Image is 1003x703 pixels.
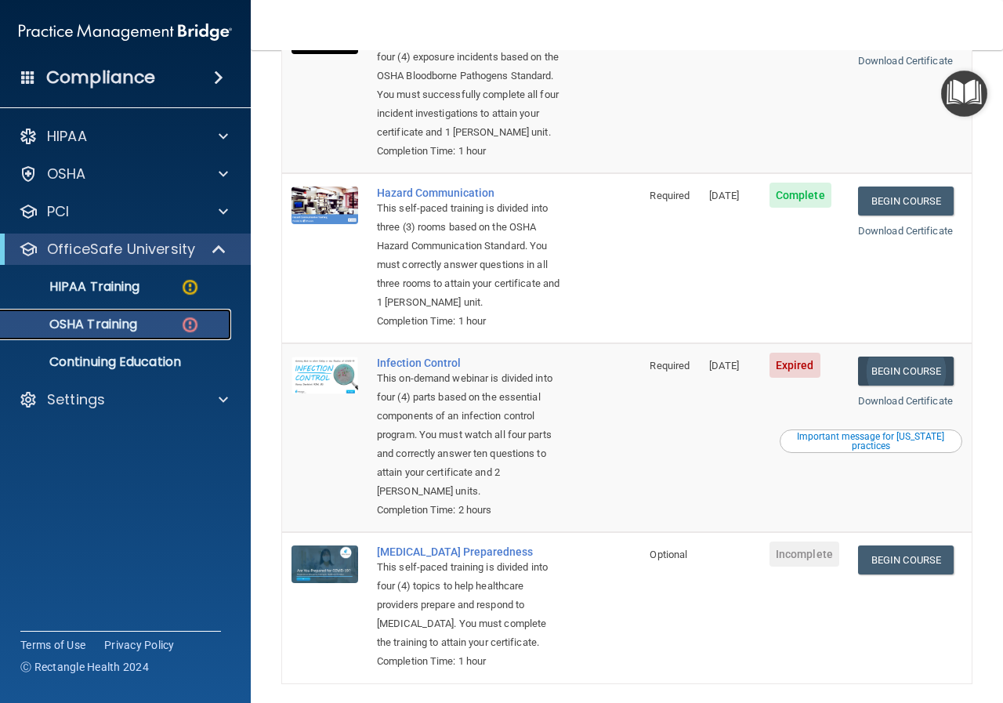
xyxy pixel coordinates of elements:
a: OSHA [19,165,228,183]
img: danger-circle.6113f641.png [180,315,200,335]
div: This on-demand webinar is divided into four (4) parts based on the essential components of an inf... [377,369,562,501]
button: Open Resource Center [941,71,987,117]
p: HIPAA Training [10,279,139,295]
span: Optional [650,549,687,560]
p: OfficeSafe University [47,240,195,259]
p: PCI [47,202,69,221]
a: Privacy Policy [104,637,175,653]
span: Complete [769,183,831,208]
a: [MEDICAL_DATA] Preparedness [377,545,562,558]
h4: Compliance [46,67,155,89]
a: PCI [19,202,228,221]
a: Begin Course [858,187,954,216]
span: Expired [769,353,820,378]
img: PMB logo [19,16,232,48]
span: Incomplete [769,542,839,567]
a: Download Certificate [858,55,953,67]
a: OfficeSafe University [19,240,227,259]
a: Infection Control [377,357,562,369]
a: Download Certificate [858,395,953,407]
div: Completion Time: 1 hour [377,652,562,671]
iframe: Drift Widget Chat Controller [732,592,984,654]
a: Download Certificate [858,225,953,237]
a: Hazard Communication [377,187,562,199]
a: HIPAA [19,127,228,146]
div: Important message for [US_STATE] practices [782,432,960,451]
a: Begin Course [858,545,954,574]
span: [DATE] [709,190,739,201]
div: Completion Time: 1 hour [377,312,562,331]
img: warning-circle.0cc9ac19.png [180,277,200,297]
p: Continuing Education [10,354,224,370]
div: Completion Time: 2 hours [377,501,562,520]
a: Settings [19,390,228,409]
div: This self-paced training is divided into four (4) exposure incidents based on the OSHA Bloodborne... [377,29,562,142]
p: Settings [47,390,105,409]
a: Terms of Use [20,637,85,653]
span: Required [650,190,690,201]
a: Begin Course [858,357,954,386]
p: HIPAA [47,127,87,146]
span: Required [650,360,690,371]
p: OSHA Training [10,317,137,332]
div: This self-paced training is divided into four (4) topics to help healthcare providers prepare and... [377,558,562,652]
span: [DATE] [709,360,739,371]
p: OSHA [47,165,86,183]
button: Read this if you are a dental practitioner in the state of CA [780,429,962,453]
span: Ⓒ Rectangle Health 2024 [20,659,149,675]
div: This self-paced training is divided into three (3) rooms based on the OSHA Hazard Communication S... [377,199,562,312]
div: Completion Time: 1 hour [377,142,562,161]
